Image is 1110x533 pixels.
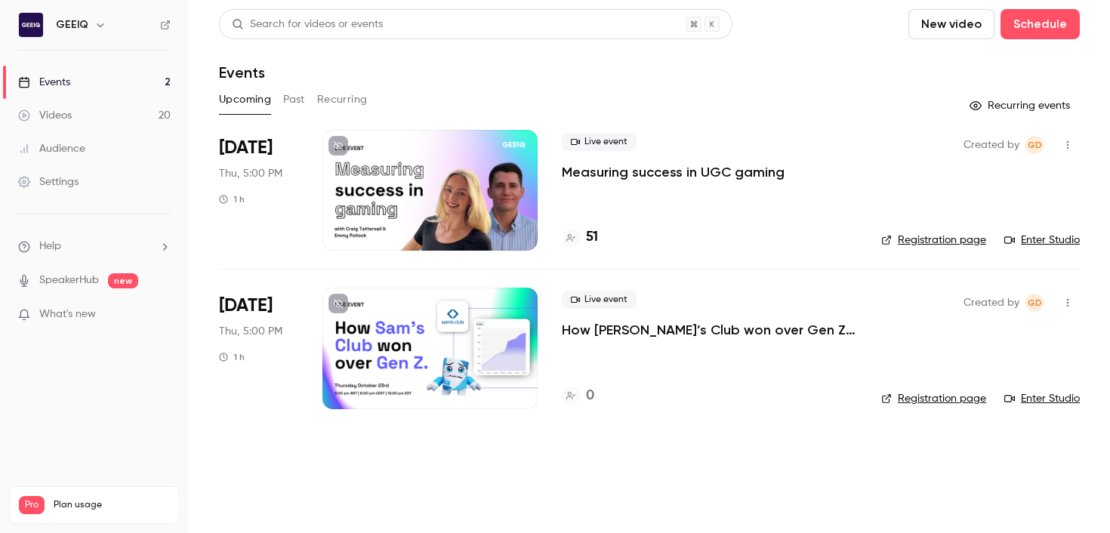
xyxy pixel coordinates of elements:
[1028,294,1042,312] span: GD
[219,88,271,112] button: Upcoming
[1025,136,1044,154] span: Giovanna Demopoulos
[219,136,273,160] span: [DATE]
[317,88,368,112] button: Recurring
[1028,136,1042,154] span: GD
[283,88,305,112] button: Past
[562,386,594,406] a: 0
[562,227,598,248] a: 51
[18,174,79,189] div: Settings
[964,294,1019,312] span: Created by
[39,307,96,322] span: What's new
[18,239,171,254] li: help-dropdown-opener
[39,239,61,254] span: Help
[562,133,637,151] span: Live event
[586,227,598,248] h4: 51
[964,136,1019,154] span: Created by
[18,108,72,123] div: Videos
[56,17,88,32] h6: GEEIQ
[219,130,298,251] div: Oct 9 Thu, 5:00 PM (Europe/London)
[1004,391,1080,406] a: Enter Studio
[881,233,986,248] a: Registration page
[562,163,785,181] a: Measuring success in UGC gaming
[219,294,273,318] span: [DATE]
[219,351,245,363] div: 1 h
[1004,233,1080,248] a: Enter Studio
[219,324,282,339] span: Thu, 5:00 PM
[562,291,637,309] span: Live event
[18,141,85,156] div: Audience
[232,17,383,32] div: Search for videos or events
[586,386,594,406] h4: 0
[1001,9,1080,39] button: Schedule
[153,308,171,322] iframe: Noticeable Trigger
[219,288,298,408] div: Oct 23 Thu, 5:00 PM (Europe/London)
[219,63,265,82] h1: Events
[219,193,245,205] div: 1 h
[19,13,43,37] img: GEEIQ
[19,496,45,514] span: Pro
[881,391,986,406] a: Registration page
[39,273,99,288] a: SpeakerHub
[908,9,994,39] button: New video
[18,75,70,90] div: Events
[963,94,1080,118] button: Recurring events
[54,499,170,511] span: Plan usage
[108,273,138,288] span: new
[219,166,282,181] span: Thu, 5:00 PM
[562,321,857,339] a: How [PERSON_NAME]’s Club won over Gen Z & Alpha
[1025,294,1044,312] span: Giovanna Demopoulos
